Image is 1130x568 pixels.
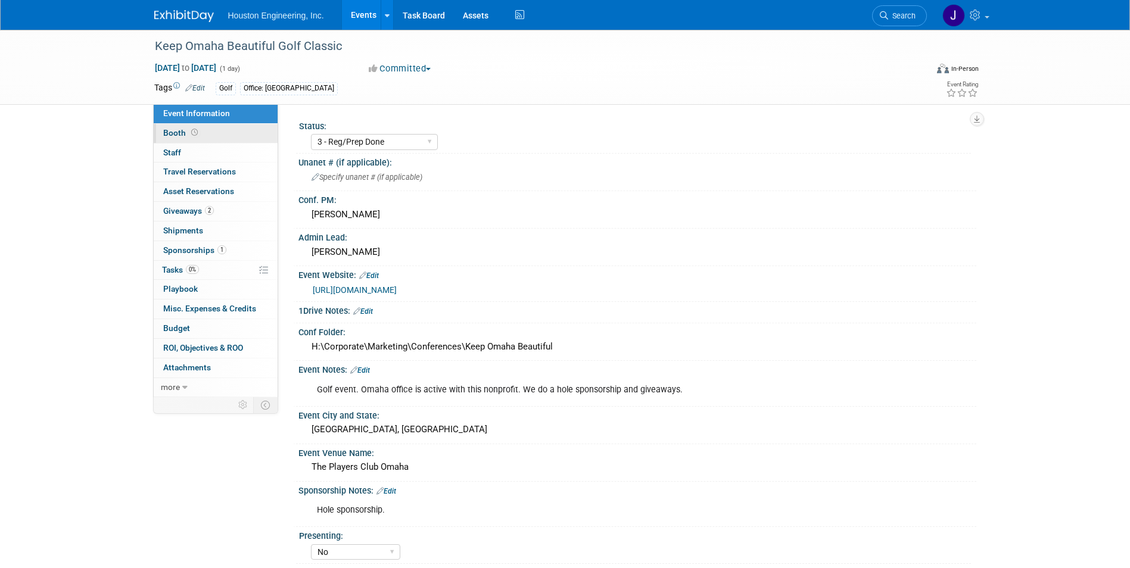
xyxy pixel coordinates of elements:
div: Unanet # (if applicable): [298,154,976,168]
a: Search [872,5,927,26]
span: 1 [217,245,226,254]
span: [DATE] [DATE] [154,63,217,73]
div: Keep Omaha Beautiful Golf Classic [151,36,909,57]
a: Edit [353,307,373,316]
div: Sponsorship Notes: [298,482,976,497]
span: Playbook [163,284,198,294]
a: [URL][DOMAIN_NAME] [313,285,397,295]
a: Tasks0% [154,261,278,280]
div: Event Rating [946,82,978,88]
img: Format-Inperson.png [937,64,949,73]
a: Asset Reservations [154,182,278,201]
div: Hole sponsorship. [309,498,845,522]
div: Golf event. Omaha office is active with this nonprofit. We do a hole sponsorship and giveaways. [309,378,845,402]
div: 1Drive Notes: [298,302,976,317]
a: Booth [154,124,278,143]
a: Staff [154,143,278,163]
button: Committed [365,63,435,75]
span: 2 [205,206,214,215]
div: Event Format [857,62,979,80]
span: Attachments [163,363,211,372]
span: Staff [163,148,181,157]
span: Misc. Expenses & Credits [163,304,256,313]
span: (1 day) [219,65,240,73]
a: Edit [350,366,370,374]
span: to [180,63,191,73]
span: 0% [186,265,199,274]
span: Houston Engineering, Inc. [228,11,324,20]
div: In-Person [951,64,979,73]
span: Tasks [162,265,199,274]
div: Status: [299,117,971,132]
div: Event Venue Name: [298,444,976,459]
img: ExhibitDay [154,10,214,22]
a: Travel Reservations [154,163,278,182]
a: Misc. Expenses & Credits [154,299,278,319]
a: ROI, Objectives & ROO [154,339,278,358]
span: Booth [163,128,200,138]
div: H:\Corporate\Marketing\Conferences\Keep Omaha Beautiful [307,338,967,356]
div: Office: [GEOGRAPHIC_DATA] [240,82,338,95]
a: Attachments [154,358,278,377]
a: Event Information [154,104,278,123]
div: Golf [216,82,236,95]
a: Playbook [154,280,278,299]
div: Event Notes: [298,361,976,376]
td: Personalize Event Tab Strip [233,397,254,413]
span: Sponsorships [163,245,226,255]
div: [GEOGRAPHIC_DATA], [GEOGRAPHIC_DATA] [307,420,967,439]
div: Conf. PM: [298,191,976,206]
a: Shipments [154,221,278,241]
div: Event City and State: [298,407,976,422]
span: Search [888,11,916,20]
span: Budget [163,323,190,333]
a: Sponsorships1 [154,241,278,260]
div: Presenting: [299,527,971,542]
a: Edit [359,271,379,280]
div: [PERSON_NAME] [307,205,967,224]
div: Conf Folder: [298,323,976,338]
td: Toggle Event Tabs [253,397,278,413]
div: The Players Club Omaha [307,458,967,476]
a: Edit [185,84,205,92]
span: Asset Reservations [163,186,234,196]
span: ROI, Objectives & ROO [163,343,243,352]
a: more [154,378,278,397]
img: Jessica Lambrecht [942,4,965,27]
span: Giveaways [163,206,214,216]
div: Event Website: [298,266,976,282]
a: Giveaways2 [154,202,278,221]
span: Specify unanet # (if applicable) [312,173,422,182]
span: more [161,382,180,392]
a: Edit [376,487,396,495]
span: Event Information [163,108,230,118]
td: Tags [154,82,205,95]
div: Admin Lead: [298,229,976,244]
a: Budget [154,319,278,338]
span: Travel Reservations [163,167,236,176]
span: Booth not reserved yet [189,128,200,137]
span: Shipments [163,226,203,235]
div: [PERSON_NAME] [307,243,967,261]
